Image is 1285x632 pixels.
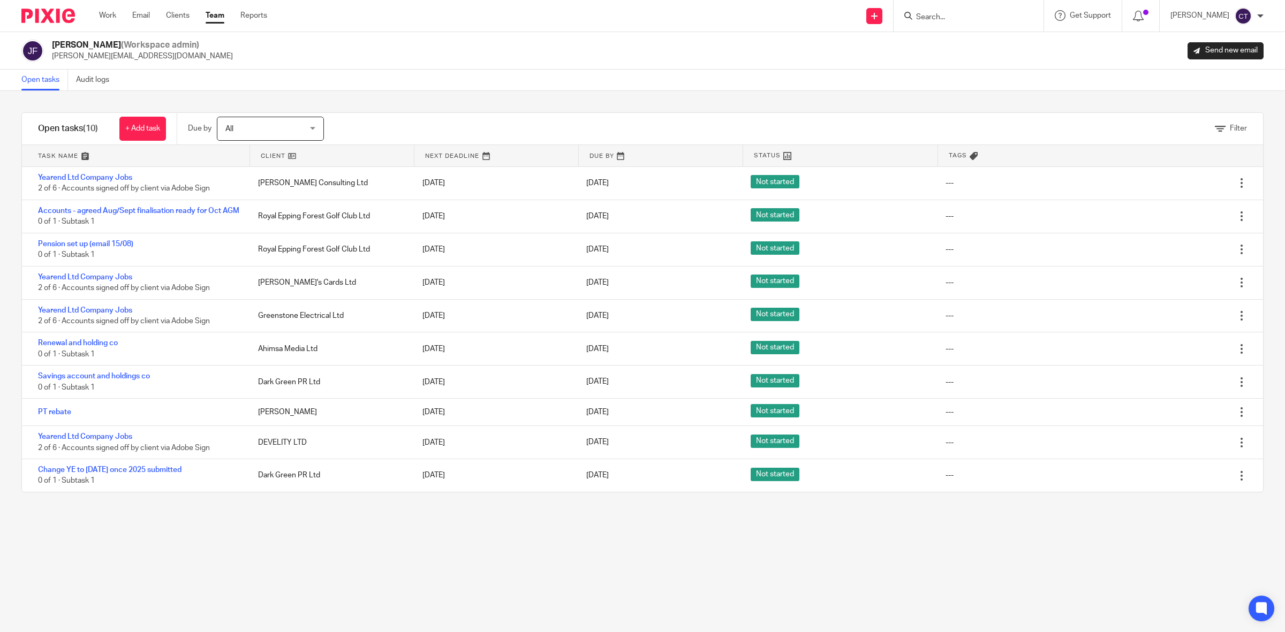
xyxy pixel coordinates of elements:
[751,241,799,255] span: Not started
[1070,12,1111,19] span: Get Support
[52,40,233,51] h2: [PERSON_NAME]
[946,244,954,255] div: ---
[946,437,954,448] div: ---
[946,377,954,387] div: ---
[751,374,799,387] span: Not started
[946,277,954,288] div: ---
[38,307,132,314] a: Yearend Ltd Company Jobs
[38,477,95,485] span: 0 of 1 · Subtask 1
[751,175,799,188] span: Not started
[247,465,412,486] div: Dark Green PR Ltd
[38,240,133,248] a: Pension set up (email 15/08)
[38,123,98,134] h1: Open tasks
[247,272,412,293] div: [PERSON_NAME]'s Cards Ltd
[946,470,954,481] div: ---
[247,305,412,326] div: Greenstone Electrical Ltd
[946,310,954,321] div: ---
[38,444,210,452] span: 2 of 6 · Accounts signed off by client via Adobe Sign
[38,185,210,193] span: 2 of 6 · Accounts signed off by client via Adobe Sign
[586,378,609,386] span: [DATE]
[247,371,412,393] div: Dark Green PR Ltd
[586,179,609,187] span: [DATE]
[586,246,609,253] span: [DATE]
[99,10,116,21] a: Work
[1230,125,1247,132] span: Filter
[586,345,609,353] span: [DATE]
[21,40,44,62] img: svg%3E
[412,172,576,194] div: [DATE]
[412,465,576,486] div: [DATE]
[132,10,150,21] a: Email
[38,466,182,474] a: Change YE to [DATE] once 2025 submitted
[751,435,799,448] span: Not started
[247,205,412,227] div: Royal Epping Forest Golf Club Ltd
[166,10,190,21] a: Clients
[38,433,132,440] a: Yearend Ltd Company Jobs
[247,172,412,194] div: [PERSON_NAME] Consulting Ltd
[586,472,609,479] span: [DATE]
[412,338,576,360] div: [DATE]
[21,9,75,23] img: Pixie
[206,10,224,21] a: Team
[586,212,609,220] span: [DATE]
[751,468,799,481] span: Not started
[586,279,609,286] span: [DATE]
[38,384,95,391] span: 0 of 1 · Subtask 1
[247,432,412,453] div: DEVELITY LTD
[188,123,211,134] p: Due by
[38,351,95,358] span: 0 of 1 · Subtask 1
[946,407,954,417] div: ---
[38,284,210,292] span: 2 of 6 · Accounts signed off by client via Adobe Sign
[38,317,210,325] span: 2 of 6 · Accounts signed off by client via Adobe Sign
[751,208,799,222] span: Not started
[21,70,68,90] a: Open tasks
[1170,10,1229,21] p: [PERSON_NAME]
[38,251,95,258] span: 0 of 1 · Subtask 1
[751,341,799,354] span: Not started
[38,408,71,416] a: PT rebate
[586,312,609,319] span: [DATE]
[412,432,576,453] div: [DATE]
[754,151,781,160] span: Status
[412,272,576,293] div: [DATE]
[915,13,1011,22] input: Search
[52,51,233,62] p: [PERSON_NAME][EMAIL_ADDRESS][DOMAIN_NAME]
[247,401,412,423] div: [PERSON_NAME]
[586,408,609,416] span: [DATE]
[1235,7,1252,25] img: svg%3E
[83,124,98,133] span: (10)
[412,239,576,260] div: [DATE]
[38,218,95,225] span: 0 of 1 · Subtask 1
[119,117,166,141] a: + Add task
[946,178,954,188] div: ---
[38,174,132,181] a: Yearend Ltd Company Jobs
[751,275,799,288] span: Not started
[412,401,576,423] div: [DATE]
[946,344,954,354] div: ---
[586,439,609,446] span: [DATE]
[240,10,267,21] a: Reports
[751,404,799,417] span: Not started
[751,308,799,321] span: Not started
[412,305,576,326] div: [DATE]
[412,371,576,393] div: [DATE]
[38,207,239,215] a: Accounts - agreed Aug/Sept finalisation ready for Oct AGM
[76,70,117,90] a: Audit logs
[38,273,132,281] a: Yearend Ltd Company Jobs
[38,339,118,347] a: Renewal and holding co
[412,205,576,227] div: [DATE]
[121,41,199,49] span: (Workspace admin)
[247,338,412,360] div: Ahimsa Media Ltd
[225,125,233,133] span: All
[38,372,150,380] a: Savings account and holdings co
[247,239,412,260] div: Royal Epping Forest Golf Club Ltd
[1188,42,1264,59] a: Send new email
[949,151,967,160] span: Tags
[946,211,954,222] div: ---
